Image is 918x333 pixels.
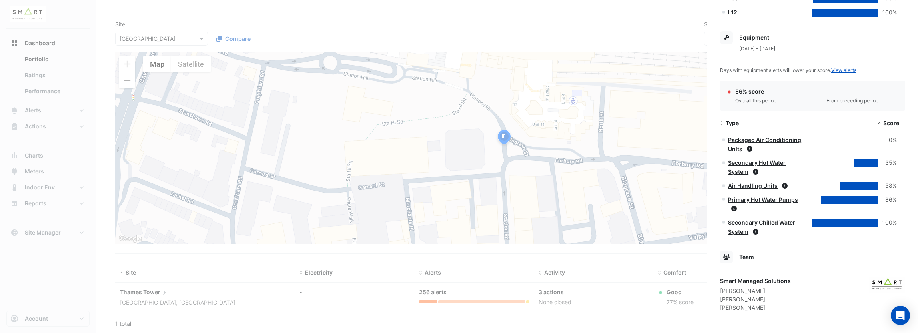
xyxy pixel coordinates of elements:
span: Days with equipment alerts will lower your score. [720,67,856,73]
span: [DATE] - [DATE] [739,46,775,52]
div: Overall this period [735,97,777,104]
a: Primary Hot Water Pumps [728,196,798,203]
div: Smart Managed Solutions [720,277,791,285]
div: 100% [878,218,897,227]
a: L12 [728,9,737,16]
div: 86% [878,195,897,205]
div: [PERSON_NAME] [720,303,791,312]
div: 58% [878,181,897,191]
div: 100% [878,8,897,17]
div: - [826,87,879,96]
div: [PERSON_NAME] [720,295,791,303]
div: Open Intercom Messenger [891,306,910,325]
div: 35% [878,158,897,167]
div: 56% score [735,87,777,96]
a: Air Handling Units [728,182,778,189]
a: Packaged Air Conditioning Units [728,136,801,152]
a: Secondary Chilled Water System [728,219,795,235]
a: Secondary Hot Water System [728,159,786,175]
span: Type [726,120,739,126]
a: View alerts [831,67,856,73]
span: Team [739,253,754,260]
img: Smart Managed Solutions [869,277,905,293]
div: [PERSON_NAME] [720,287,791,295]
span: Equipment [739,34,769,41]
div: 0% [878,136,897,145]
span: Score [883,120,899,126]
div: From preceding period [826,97,879,104]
